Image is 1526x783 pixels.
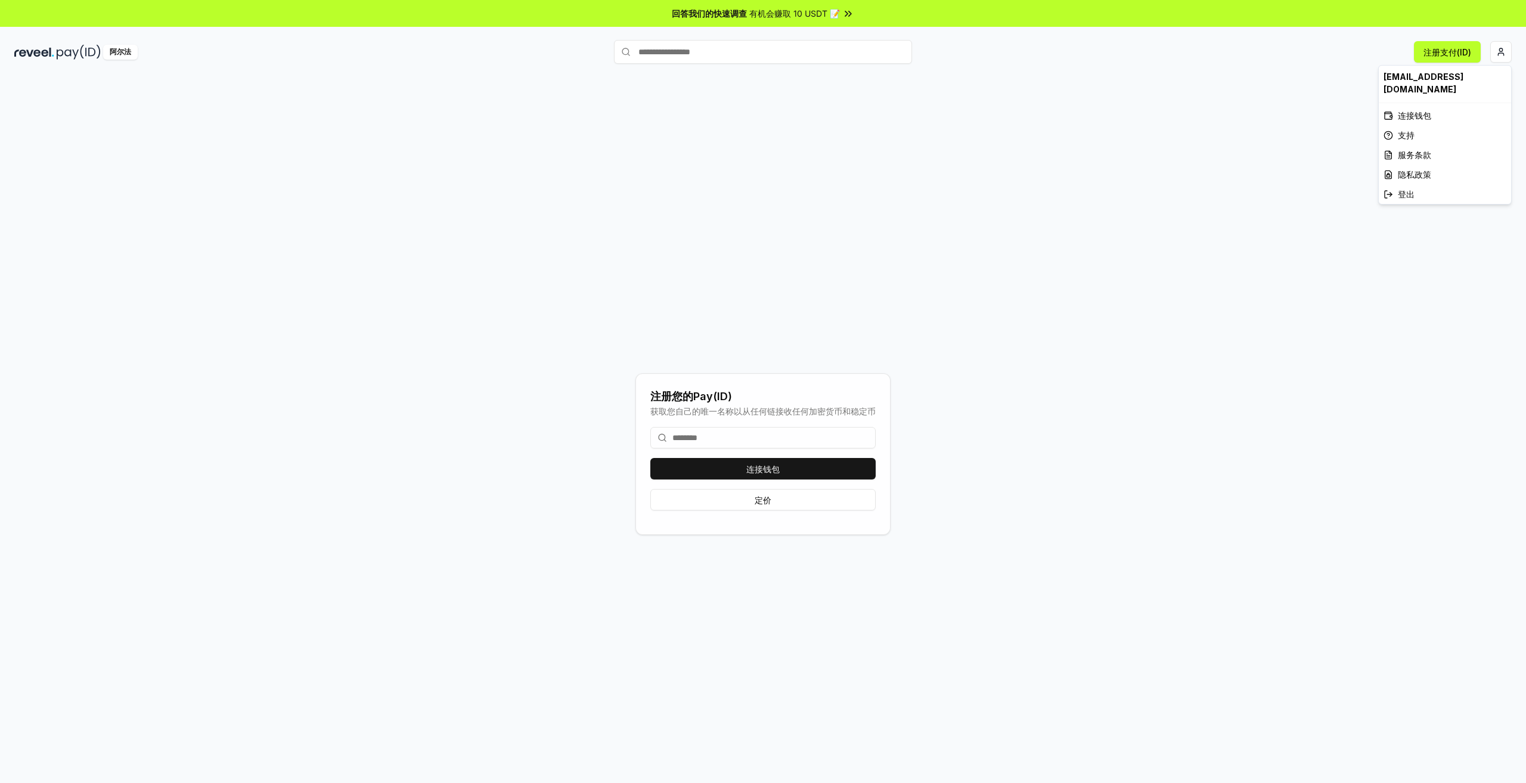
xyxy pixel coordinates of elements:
[1384,72,1463,94] font: [EMAIL_ADDRESS][DOMAIN_NAME]
[1379,165,1511,184] a: 隐私政策
[1379,145,1511,165] a: 服务条款
[1398,169,1431,179] font: 隐私政策
[1398,130,1415,140] font: 支持
[1398,110,1431,120] font: 连接钱包
[1398,189,1415,199] font: 登出
[1379,125,1511,145] a: 支持
[1398,150,1431,160] font: 服务条款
